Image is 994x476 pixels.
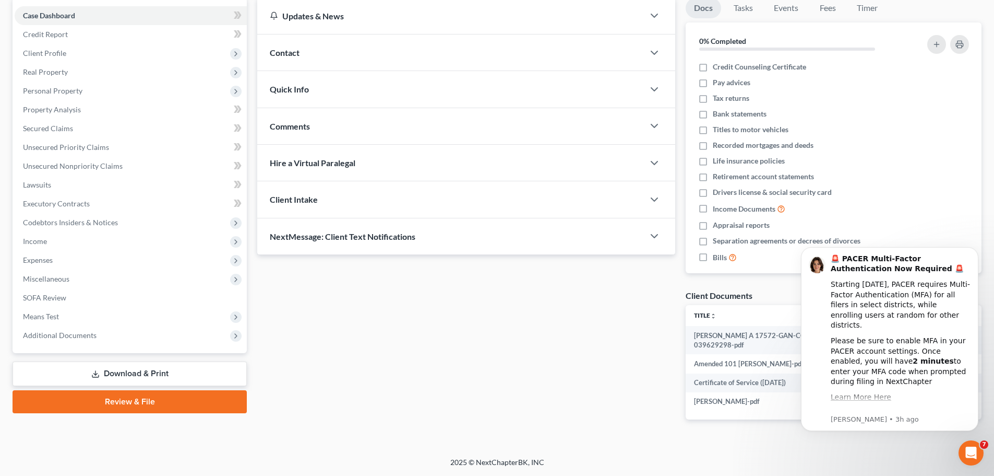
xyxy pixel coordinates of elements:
span: 7 [980,440,988,449]
a: Unsecured Nonpriority Claims [15,157,247,176]
span: NextMessage: Client Text Notifications [270,231,415,241]
span: Secured Claims [23,124,73,133]
strong: 0% Completed [699,37,746,45]
a: Download & Print [13,362,247,386]
div: Updates & News [270,10,631,21]
span: Bills [713,252,727,263]
a: Review & File [13,390,247,413]
span: Life insurance policies [713,156,785,166]
span: Means Test [23,312,59,321]
span: Separation agreements or decrees of divorces [713,236,860,246]
span: Credit Counseling Certificate [713,62,806,72]
td: Certificate of Service ([DATE]) [686,374,834,392]
a: Secured Claims [15,119,247,138]
span: Expenses [23,256,53,264]
div: Client Documents [686,290,752,301]
span: Comments [270,121,310,131]
span: Client Profile [23,49,66,57]
span: Executory Contracts [23,199,90,208]
span: Client Intake [270,194,318,204]
i: unfold_more [710,313,716,319]
span: Tax returns [713,93,749,103]
td: [PERSON_NAME]-pdf [686,392,834,411]
span: SOFA Review [23,293,66,302]
iframe: Intercom live chat [959,440,984,466]
a: Titleunfold_more [694,311,716,319]
span: Retirement account statements [713,171,814,182]
span: Personal Property [23,86,82,95]
span: Contact [270,48,300,57]
span: Codebtors Insiders & Notices [23,218,118,227]
a: Case Dashboard [15,6,247,25]
span: Miscellaneous [23,274,69,283]
span: Recorded mortgages and deeds [713,140,813,150]
span: Income Documents [713,204,775,214]
td: [PERSON_NAME] A 17572-GAN-CC-039629298-pdf [686,326,834,355]
span: Real Property [23,67,68,76]
span: Hire a Virtual Paralegal [270,158,355,168]
span: Case Dashboard [23,11,75,20]
span: Unsecured Priority Claims [23,143,109,152]
div: 2025 © NextChapterBK, INC [200,457,795,476]
span: Credit Report [23,30,68,39]
span: Unsecured Nonpriority Claims [23,161,123,170]
a: Unsecured Priority Claims [15,138,247,157]
iframe: Intercom notifications message [785,231,994,448]
a: Property Analysis [15,100,247,119]
td: Amended 101 [PERSON_NAME]-pdf [686,354,834,373]
span: Lawsuits [23,180,51,189]
span: Additional Documents [23,331,97,340]
span: Titles to motor vehicles [713,124,788,135]
span: Bank statements [713,109,767,119]
a: Executory Contracts [15,194,247,213]
a: Lawsuits [15,176,247,194]
a: SOFA Review [15,288,247,307]
a: Credit Report [15,25,247,44]
span: Pay advices [713,77,750,88]
span: Property Analysis [23,105,81,114]
span: Income [23,237,47,246]
span: Appraisal reports [713,220,770,230]
span: Drivers license & social security card [713,187,832,198]
span: Quick Info [270,84,309,94]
